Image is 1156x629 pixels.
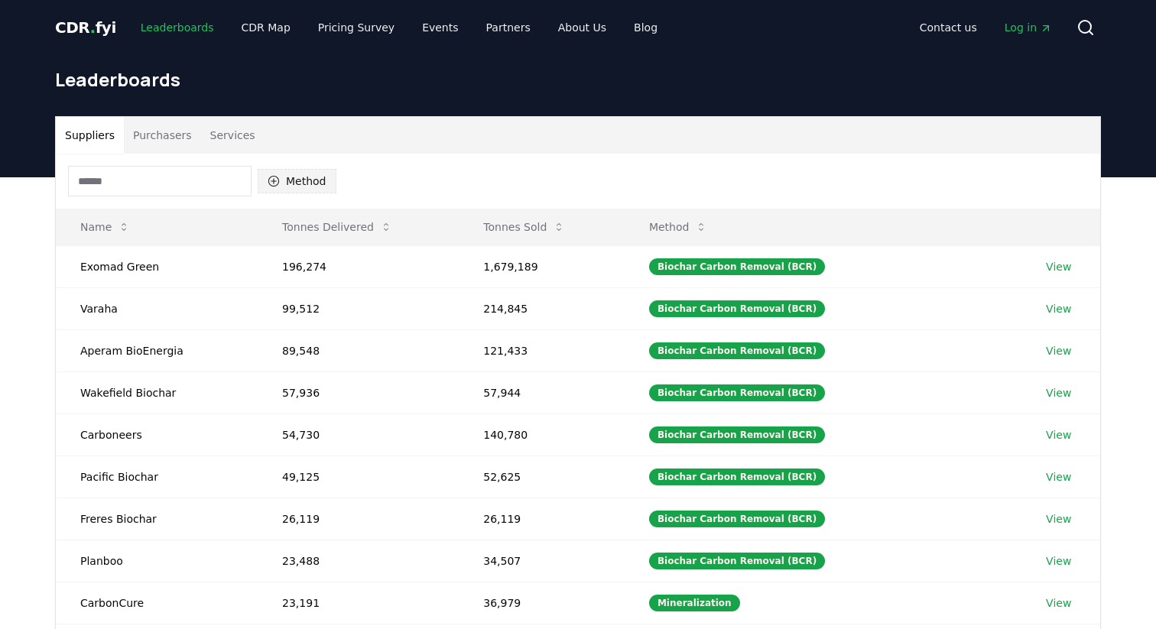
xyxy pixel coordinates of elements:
span: . [90,18,96,37]
span: Log in [1005,20,1052,35]
a: Pricing Survey [306,14,407,41]
h1: Leaderboards [55,67,1101,92]
td: Aperam BioEnergia [56,329,258,371]
div: Biochar Carbon Removal (BCR) [649,300,825,317]
a: Leaderboards [128,14,226,41]
span: CDR fyi [55,18,116,37]
td: 34,507 [459,540,625,582]
button: Tonnes Sold [471,212,577,242]
nav: Main [128,14,670,41]
a: View [1046,343,1071,358]
div: Biochar Carbon Removal (BCR) [649,469,825,485]
td: 26,119 [459,498,625,540]
td: 49,125 [258,456,459,498]
td: Pacific Biochar [56,456,258,498]
td: 196,274 [258,245,459,287]
div: Biochar Carbon Removal (BCR) [649,258,825,275]
td: 89,548 [258,329,459,371]
button: Purchasers [124,117,201,154]
a: View [1046,469,1071,485]
td: 26,119 [258,498,459,540]
a: View [1046,427,1071,443]
a: View [1046,259,1071,274]
td: 99,512 [258,287,459,329]
a: View [1046,595,1071,611]
td: Carboneers [56,413,258,456]
td: 57,936 [258,371,459,413]
button: Services [201,117,265,154]
div: Biochar Carbon Removal (BCR) [649,342,825,359]
td: 36,979 [459,582,625,624]
td: 23,488 [258,540,459,582]
td: CarbonCure [56,582,258,624]
button: Method [258,169,336,193]
a: CDR Map [229,14,303,41]
td: 23,191 [258,582,459,624]
td: 54,730 [258,413,459,456]
a: Blog [622,14,670,41]
td: Freres Biochar [56,498,258,540]
td: 121,433 [459,329,625,371]
a: Contact us [908,14,989,41]
a: View [1046,301,1071,316]
a: View [1046,385,1071,400]
div: Biochar Carbon Removal (BCR) [649,553,825,569]
button: Tonnes Delivered [270,212,404,242]
a: CDR.fyi [55,17,116,38]
button: Method [637,212,720,242]
td: Varaha [56,287,258,329]
a: View [1046,553,1071,569]
td: 214,845 [459,287,625,329]
a: Log in [992,14,1064,41]
button: Name [68,212,142,242]
nav: Main [908,14,1064,41]
td: 57,944 [459,371,625,413]
div: Biochar Carbon Removal (BCR) [649,426,825,443]
a: View [1046,511,1071,527]
button: Suppliers [56,117,124,154]
a: About Us [546,14,619,41]
div: Mineralization [649,595,740,611]
td: Wakefield Biochar [56,371,258,413]
div: Biochar Carbon Removal (BCR) [649,384,825,401]
div: Biochar Carbon Removal (BCR) [649,511,825,527]
td: 52,625 [459,456,625,498]
a: Events [410,14,470,41]
td: Exomad Green [56,245,258,287]
a: Partners [474,14,543,41]
td: 1,679,189 [459,245,625,287]
td: 140,780 [459,413,625,456]
td: Planboo [56,540,258,582]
